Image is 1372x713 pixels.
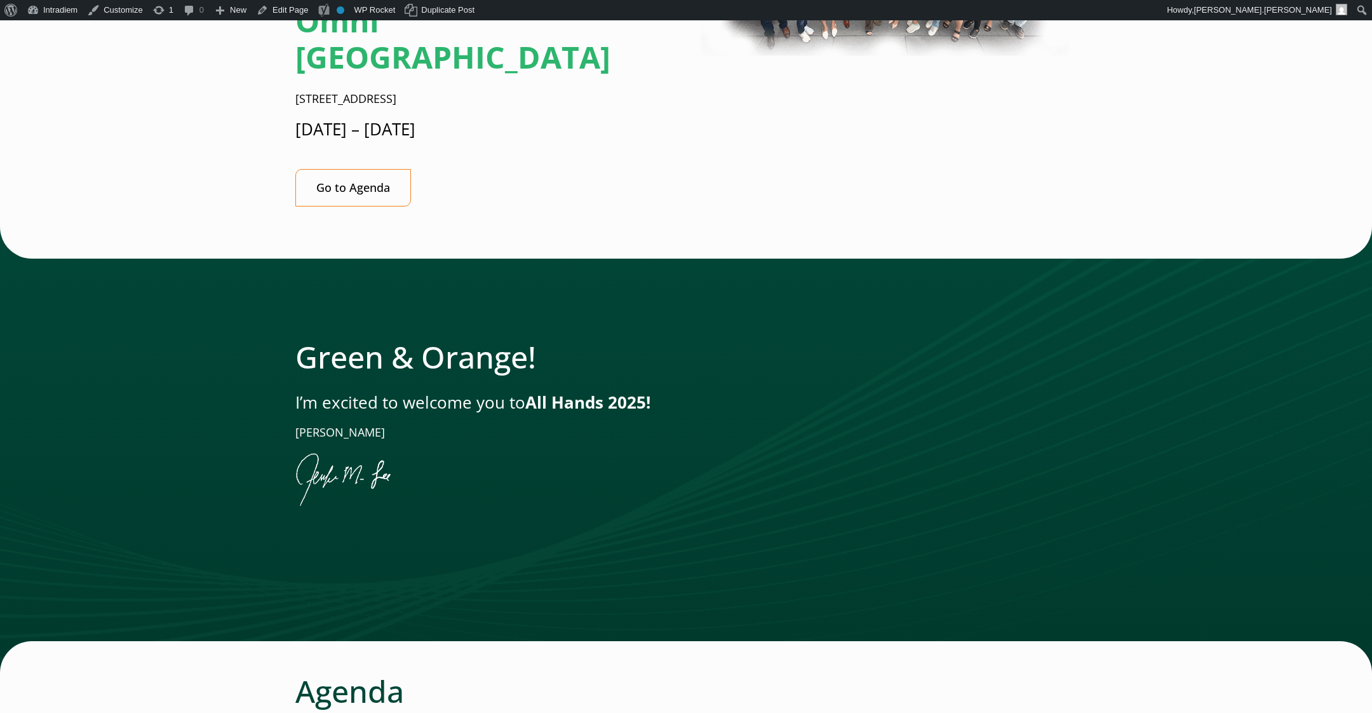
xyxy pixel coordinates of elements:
h2: Agenda [295,673,1077,710]
span: [PERSON_NAME].[PERSON_NAME] [1194,5,1332,15]
a: Go to Agenda [295,169,411,207]
p: [PERSON_NAME] [295,424,660,441]
strong: All Hands 2025! [525,391,650,414]
div: No index [337,6,344,14]
p: [STREET_ADDRESS] [295,91,676,107]
h2: Green & Orange! [295,339,660,376]
p: [DATE] – [DATE] [295,118,676,141]
p: I’m excited to welcome you to [295,391,660,414]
